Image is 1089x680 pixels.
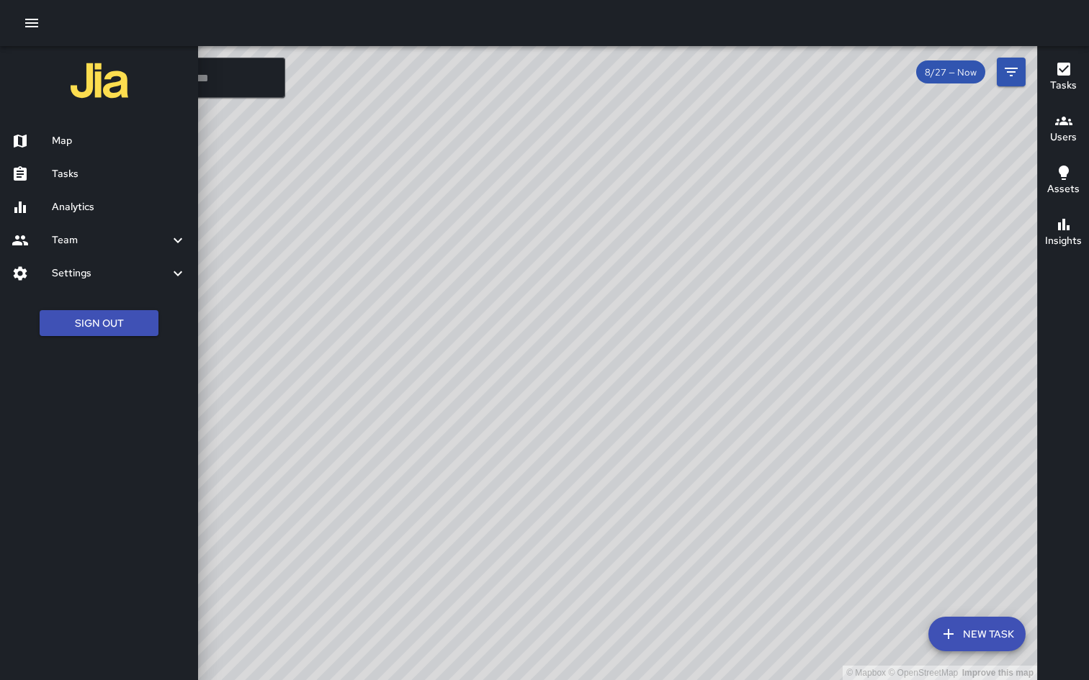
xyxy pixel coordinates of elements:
[52,166,187,182] h6: Tasks
[40,310,158,337] button: Sign Out
[1050,78,1077,94] h6: Tasks
[1047,181,1080,197] h6: Assets
[52,199,187,215] h6: Analytics
[928,617,1026,651] button: New Task
[52,133,187,149] h6: Map
[52,232,169,248] h6: Team
[52,266,169,281] h6: Settings
[1050,130,1077,145] h6: Users
[1045,233,1082,249] h6: Insights
[71,52,128,109] img: jia-logo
